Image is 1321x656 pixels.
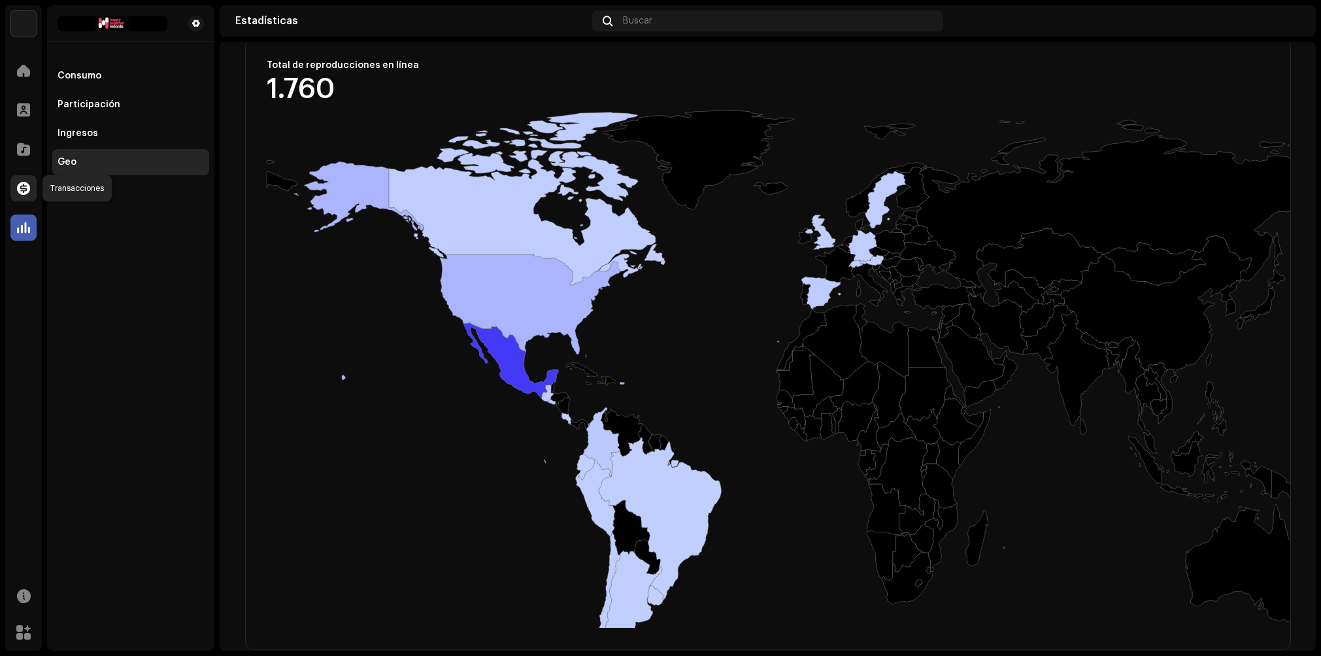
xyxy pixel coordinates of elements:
[58,128,98,139] div: Ingresos
[267,60,419,71] div: Total de reproducciones en línea
[58,99,120,110] div: Participación
[623,16,652,26] span: Buscar
[1279,10,1300,31] img: 06ea9ae4-eee8-4bd4-813a-4af484b9b27b
[52,149,209,175] re-m-nav-item: Geo
[58,157,76,167] div: Geo
[235,16,587,26] div: Estadísticas
[10,10,37,37] img: edd8793c-a1b1-4538-85bc-e24b6277bc1e
[58,16,167,31] img: bd0f0126-c3b7-48be-a28a-19ec4722d7b3
[52,92,209,118] re-m-nav-item: Participación
[52,120,209,147] re-m-nav-item: Ingresos
[58,71,101,81] div: Consumo
[52,63,209,89] re-m-nav-item: Consumo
